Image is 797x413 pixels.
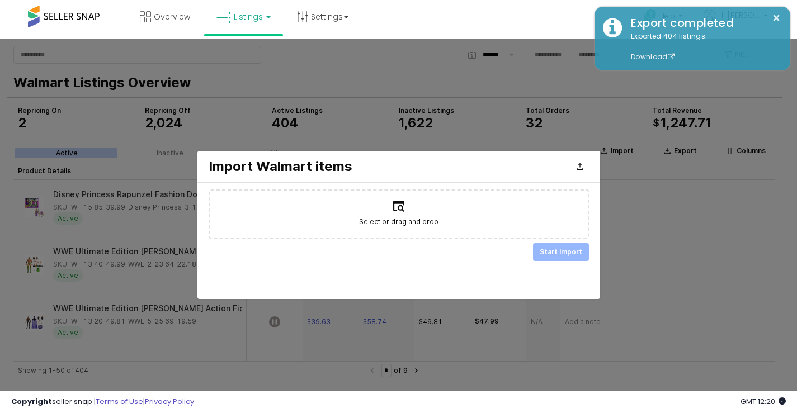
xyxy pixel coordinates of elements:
[533,204,589,222] button: Start Import
[145,396,194,407] a: Privacy Policy
[209,120,492,135] h3: Import Walmart items
[622,15,782,31] div: Export completed
[571,118,589,136] button: Close
[359,177,438,188] span: Select or drag and drop
[11,396,52,407] strong: Copyright
[741,396,786,407] span: 2025-08-12 12:20 GMT
[631,52,675,61] a: Download
[154,11,190,22] span: Overview
[622,31,782,63] div: Exported 404 listings.
[772,11,781,25] button: ×
[540,208,582,217] p: Start Import
[96,396,143,407] a: Terms of Use
[234,11,263,22] span: Listings
[11,397,194,407] div: seller snap | |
